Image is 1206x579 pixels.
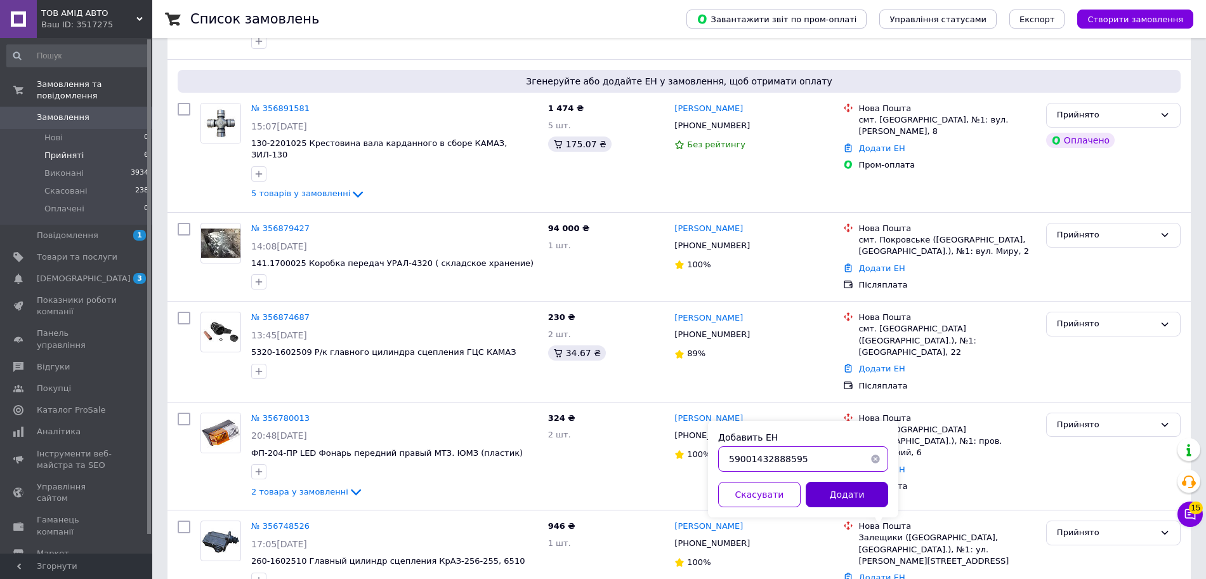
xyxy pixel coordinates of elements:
[1057,229,1155,242] div: Прийнято
[251,189,350,199] span: 5 товарів у замовленні
[37,514,117,537] span: Гаманець компанії
[1009,10,1065,29] button: Експорт
[144,150,148,161] span: 6
[251,241,307,251] span: 14:08[DATE]
[686,10,867,29] button: Завантажити звіт по пром-оплаті
[687,449,711,459] span: 100%
[806,482,888,507] button: Додати
[1019,15,1055,24] span: Експорт
[251,521,310,531] a: № 356748526
[858,364,905,373] a: Додати ЕН
[858,223,1035,234] div: Нова Пошта
[251,103,310,113] a: № 356891581
[674,521,743,533] a: [PERSON_NAME]
[548,223,589,233] span: 94 000 ₴
[133,230,146,241] span: 1
[37,361,70,373] span: Відгуки
[1087,15,1183,24] span: Створити замовлення
[858,103,1035,114] div: Нова Пошта
[1077,10,1193,29] button: Створити замовлення
[251,487,348,496] span: 2 товара у замовленні
[858,380,1035,392] div: Післяплата
[672,535,752,552] div: [PHONE_NUMBER]
[858,234,1035,257] div: смт. Покровське ([GEOGRAPHIC_DATA], [GEOGRAPHIC_DATA].), №1: вул. Миру, 2
[144,203,148,215] span: 0
[858,532,1035,567] div: Залещики ([GEOGRAPHIC_DATA], [GEOGRAPHIC_DATA].), №1: ул. [PERSON_NAME][STREET_ADDRESS]
[251,223,310,233] a: № 356879427
[548,413,575,423] span: 324 ₴
[674,413,743,425] a: [PERSON_NAME]
[131,168,148,179] span: 3934
[858,481,1035,492] div: Післяплата
[879,10,997,29] button: Управління статусами
[1177,502,1203,527] button: Чат з покупцем15
[37,481,117,504] span: Управління сайтом
[251,258,534,268] span: 141.1700025 Коробка передач УРАЛ-4320 ( складское хранение)
[1046,133,1115,148] div: Оплачено
[672,237,752,254] div: [PHONE_NUMBER]
[44,185,88,197] span: Скасовані
[1057,317,1155,331] div: Прийнято
[687,349,705,358] span: 89%
[37,426,81,437] span: Аналітика
[687,140,745,149] span: Без рейтингу
[858,521,1035,532] div: Нова Пошта
[251,312,310,322] a: № 356874687
[41,19,152,30] div: Ваш ID: 3517275
[674,312,743,324] a: [PERSON_NAME]
[183,75,1176,88] span: Згенеруйте або додайте ЕН у замовлення, щоб отримати оплату
[37,404,105,416] span: Каталог ProSale
[548,345,606,361] div: 34.67 ₴
[889,15,986,24] span: Управління статусами
[858,263,905,273] a: Додати ЕН
[674,223,743,235] a: [PERSON_NAME]
[200,312,241,352] a: Фото товару
[1065,14,1193,23] a: Створити замовлення
[674,103,743,115] a: [PERSON_NAME]
[6,44,150,67] input: Пошук
[858,413,1035,424] div: Нова Пошта
[44,150,84,161] span: Прийняті
[251,138,507,160] a: 130-2201025 Крестовина вала карданного в сборе КАМАЗ, ЗИЛ-130
[37,230,98,241] span: Повідомлення
[251,347,516,357] a: 5320-1602509 Р/к главного цилиндра сцепления ГЦС КАМАЗ
[44,132,63,143] span: Нові
[190,11,319,27] h1: Список замовлень
[548,136,612,152] div: 175.07 ₴
[718,482,801,507] button: Скасувати
[548,430,571,439] span: 2 шт.
[548,521,575,531] span: 946 ₴
[37,112,89,123] span: Замовлення
[687,260,711,269] span: 100%
[251,430,307,441] span: 20:48[DATE]
[201,413,240,453] img: Фото товару
[251,539,307,549] span: 17:05[DATE]
[687,557,711,567] span: 100%
[135,185,148,197] span: 238
[251,448,523,458] a: ФП-204-ПР LED Фонарь передний правый МТЗ. ЮМЗ (пластик)
[863,446,888,472] button: Очистить
[548,329,571,339] span: 2 шт.
[251,556,525,566] a: 260-1602510 Главный цилиндр сцепления КрАЗ-256-255, 6510
[858,424,1035,459] div: смт. [GEOGRAPHIC_DATA] ([GEOGRAPHIC_DATA].), №1: пров. Спортивний, 6
[251,413,310,423] a: № 356780013
[201,103,240,143] img: Фото товару
[37,448,117,471] span: Інструменти веб-майстра та SEO
[251,121,307,131] span: 15:07[DATE]
[548,121,571,130] span: 5 шт.
[44,203,84,215] span: Оплачені
[548,538,571,548] span: 1 шт.
[858,143,905,153] a: Додати ЕН
[37,79,152,102] span: Замовлення та повідомлення
[718,432,778,443] label: Добавить ЕН
[251,189,365,198] a: 5 товарів у замовленні
[133,273,146,284] span: 3
[201,229,240,258] img: Фото товару
[37,383,71,394] span: Покупці
[200,413,241,453] a: Фото товару
[672,427,752,444] div: [PHONE_NUMBER]
[200,223,241,263] a: Фото товару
